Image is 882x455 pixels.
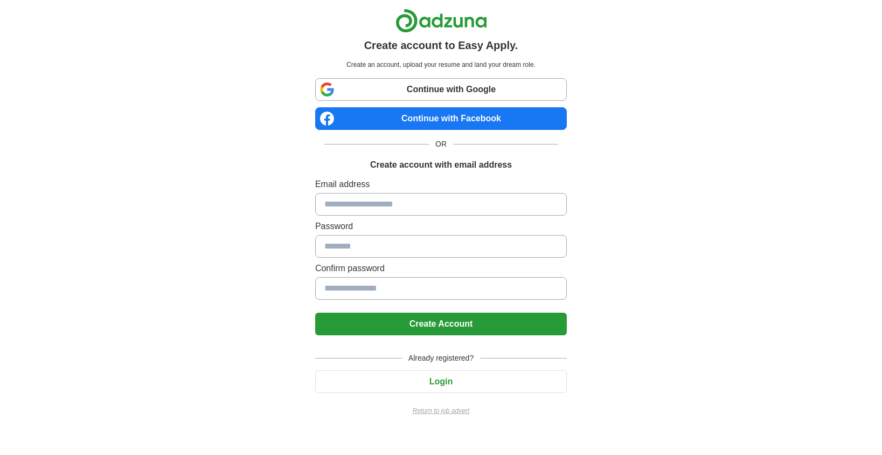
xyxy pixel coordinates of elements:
a: Continue with Facebook [315,107,567,130]
button: Login [315,370,567,393]
a: Continue with Google [315,78,567,101]
a: Return to job advert [315,406,567,416]
h1: Create account to Easy Apply. [364,37,518,53]
h1: Create account with email address [370,158,512,171]
span: Already registered? [402,353,480,364]
img: Adzuna logo [395,9,487,33]
label: Password [315,220,567,233]
p: Create an account, upload your resume and land your dream role. [317,60,565,70]
button: Create Account [315,313,567,335]
a: Login [315,377,567,386]
span: OR [429,139,453,150]
label: Email address [315,178,567,191]
label: Confirm password [315,262,567,275]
